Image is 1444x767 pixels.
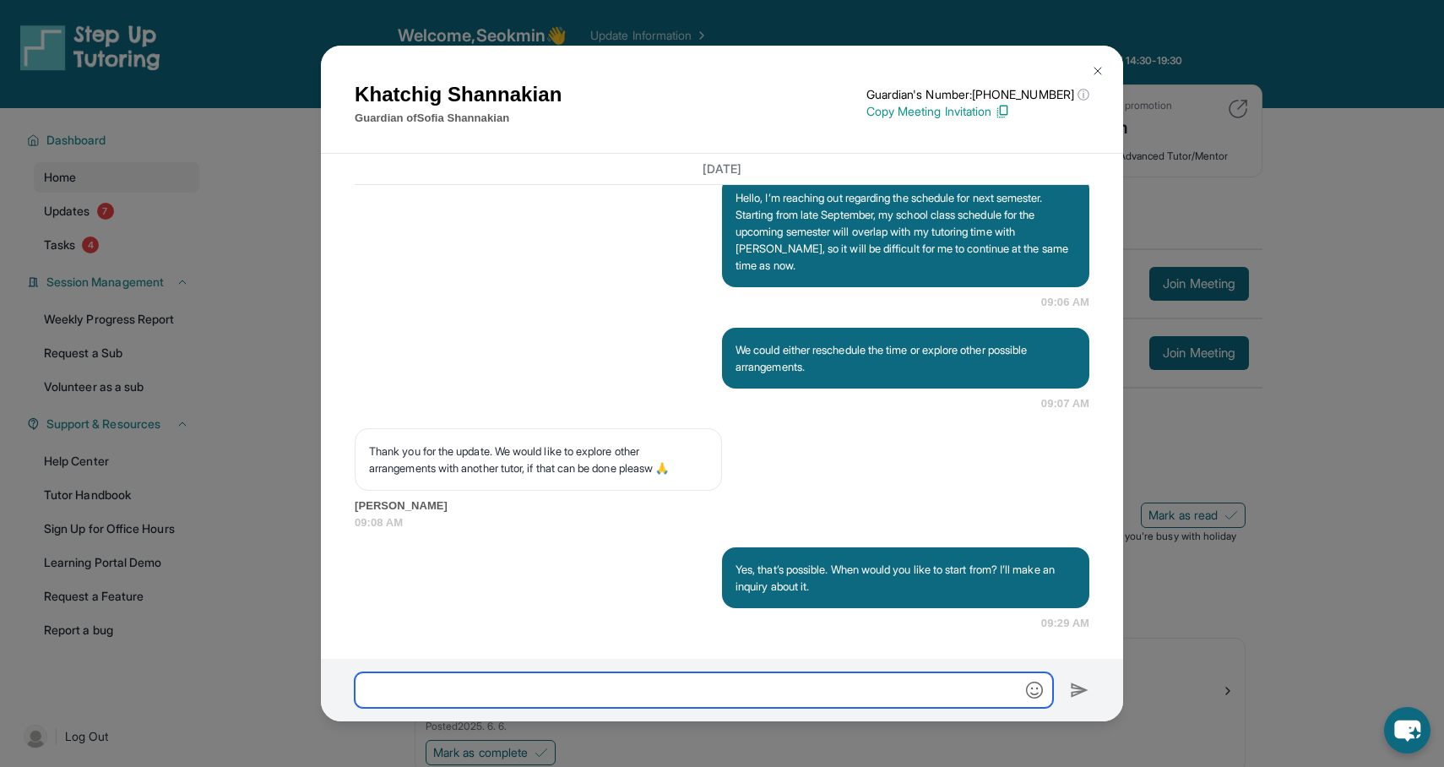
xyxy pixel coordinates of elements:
p: Hello, I’m reaching out regarding the schedule for next semester. Starting from late September, m... [736,189,1076,274]
span: 09:06 AM [1041,294,1089,311]
span: 09:07 AM [1041,395,1089,412]
p: Guardian of Sofia Shannakian [355,110,562,127]
span: ⓘ [1078,86,1089,103]
span: 09:29 AM [1041,615,1089,632]
p: Yes, that’s possible. When would you like to start from? I’ll make an inquiry about it. [736,561,1076,595]
h1: Khatchig Shannakian [355,79,562,110]
img: Emoji [1026,682,1043,699]
h3: [DATE] [355,160,1089,177]
p: Thank you for the update. We would like to explore other arrangements with another tutor, if that... [369,443,708,476]
img: Send icon [1070,680,1089,700]
p: We could either reschedule the time or explore other possible arrangements. [736,341,1076,375]
p: Guardian's Number: [PHONE_NUMBER] [866,86,1089,103]
span: [PERSON_NAME] [355,498,1089,514]
button: chat-button [1384,707,1430,753]
img: Copy Icon [995,104,1010,119]
p: Copy Meeting Invitation [866,103,1089,120]
span: 09:08 AM [355,514,1089,531]
img: Close Icon [1091,64,1105,78]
